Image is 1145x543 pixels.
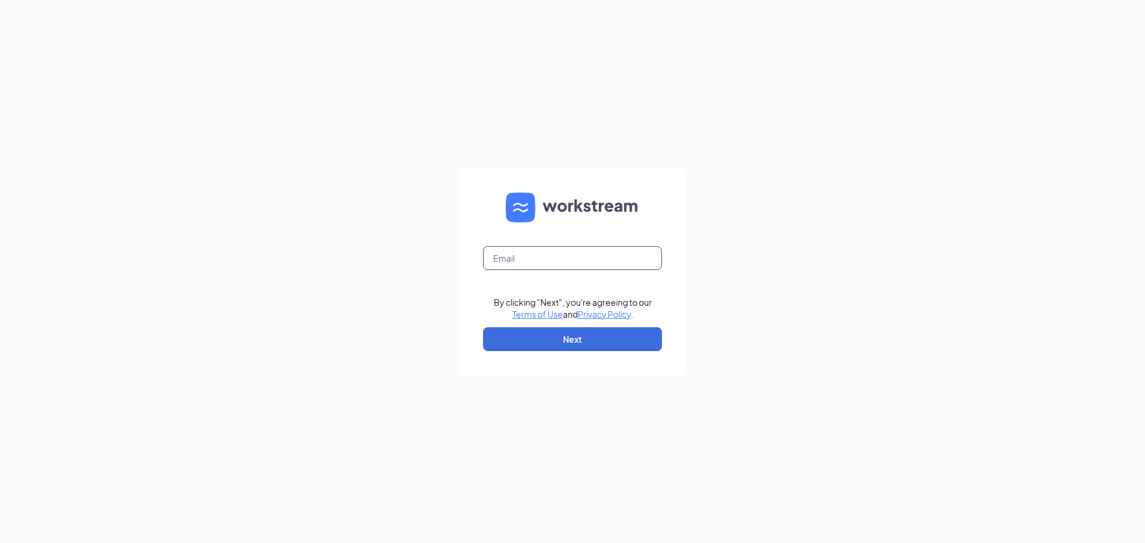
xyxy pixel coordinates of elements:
[506,193,639,222] img: WS logo and Workstream text
[578,309,631,319] a: Privacy Policy
[483,246,662,270] input: Email
[483,327,662,351] button: Next
[512,309,563,319] a: Terms of Use
[494,296,652,320] div: By clicking "Next", you're agreeing to our and .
